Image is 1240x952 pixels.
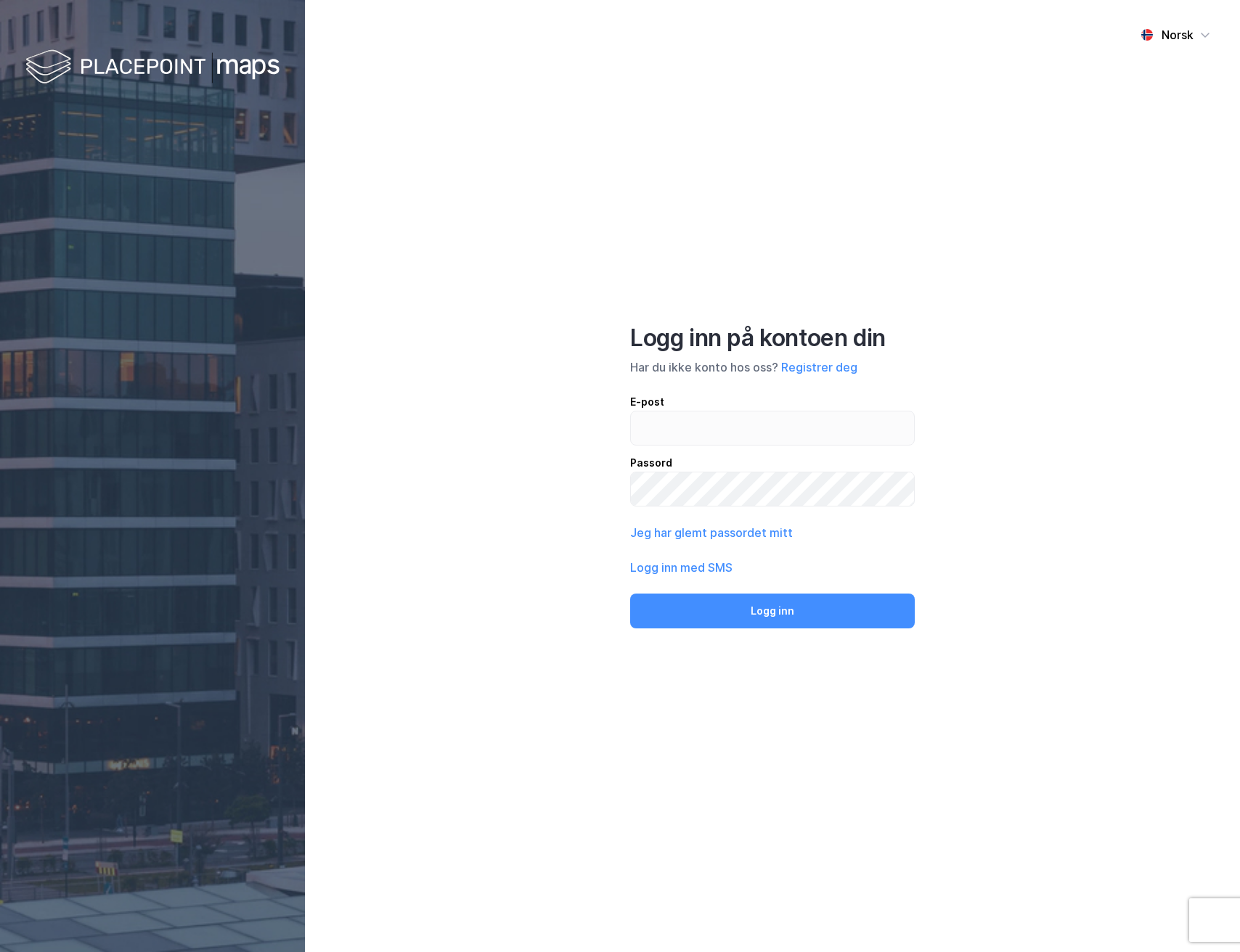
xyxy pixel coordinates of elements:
div: Har du ikke konto hos oss? [630,358,915,376]
button: Jeg har glemt passordet mitt [630,524,793,541]
div: Norsk [1162,26,1194,44]
div: Logg inn på kontoen din [630,324,915,353]
button: Registrer deg [781,358,857,376]
div: E-post [630,393,915,411]
div: Passord [630,454,915,472]
img: logo-white.f07954bde2210d2a523dddb988cd2aa7.svg [25,46,280,89]
button: Logg inn [630,594,915,628]
button: Logg inn med SMS [630,559,733,576]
